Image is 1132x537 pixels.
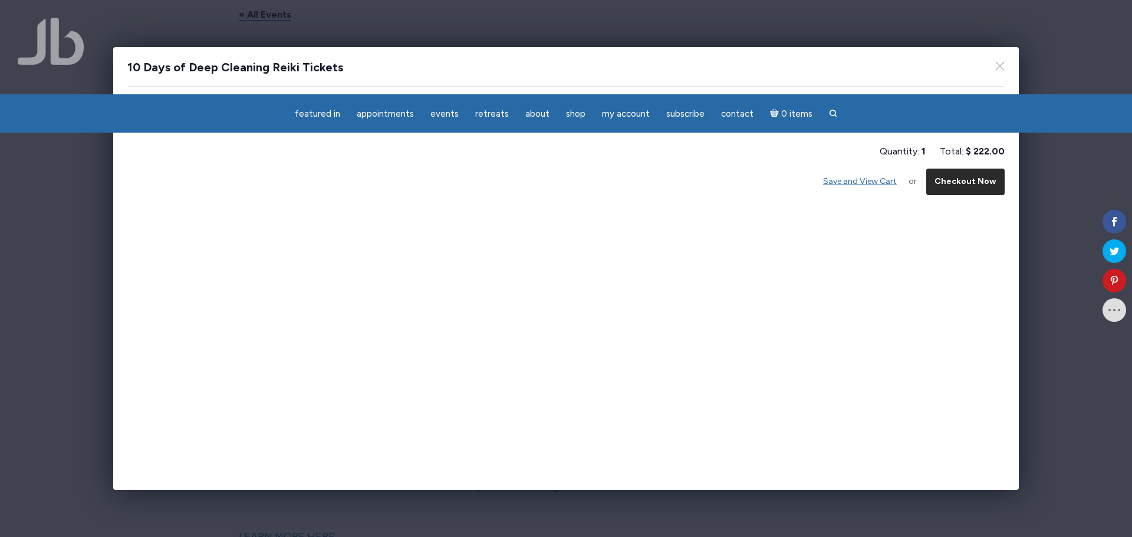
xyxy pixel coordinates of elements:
[763,101,820,126] a: Cart0 items
[566,108,585,119] span: Shop
[666,108,705,119] span: Subscribe
[602,108,650,119] span: My Account
[721,108,753,119] span: Contact
[518,103,557,126] a: About
[18,18,84,65] img: Jamie Butler. The Everyday Medium
[350,103,421,126] a: Appointments
[288,103,347,126] a: featured in
[659,103,712,126] a: Subscribe
[295,108,340,119] span: featured in
[525,108,549,119] span: About
[770,108,781,119] i: Cart
[811,169,909,195] button: Save and View Cart
[475,108,509,119] span: Retreats
[1107,202,1126,207] span: Shares
[430,108,459,119] span: Events
[714,103,761,126] a: Contact
[357,108,414,119] span: Appointments
[595,103,657,126] a: My Account
[880,146,919,157] span: Quantity:
[423,103,466,126] a: Events
[1107,191,1126,202] span: 0
[559,103,593,126] a: Shop
[781,110,812,118] span: 0 items
[468,103,516,126] a: Retreats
